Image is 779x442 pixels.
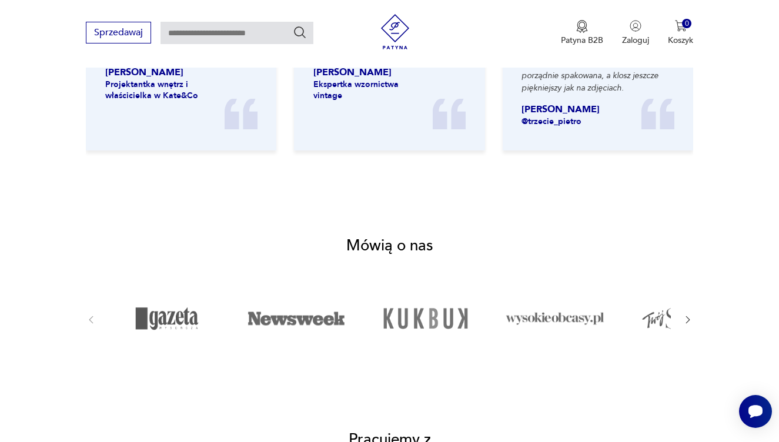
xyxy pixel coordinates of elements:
button: Patyna B2B [561,20,603,46]
button: 0Koszyk [668,20,693,46]
button: Szukaj [293,25,307,39]
button: Sprzedawaj [86,22,151,43]
img: Logo Gazeta Wyborcza [118,289,216,348]
img: Ikona cudzysłowia [225,98,258,129]
p: [PERSON_NAME] [521,103,636,116]
img: Logo Wysokie obcasy [496,289,614,348]
img: Ikonka użytkownika [630,20,641,32]
img: Ikona cudzysłowia [433,98,466,129]
a: Ikona medaluPatyna B2B [561,20,603,46]
p: Patyna B2B [561,35,603,46]
p: @trzecie_pietro [521,116,636,127]
p: [PERSON_NAME] [313,66,428,79]
img: Logo Kukbuk [367,289,484,348]
img: Ikona koszyka [675,20,687,32]
img: Logo Newsweek [238,289,355,348]
p: Ekspertka wzornictwa vintage [313,79,428,101]
iframe: Smartsupp widget button [739,395,772,428]
img: Patyna - sklep z meblami i dekoracjami vintage [377,14,413,49]
p: Koszyk [668,35,693,46]
img: Ikona medalu [576,20,588,33]
p: [PERSON_NAME] [105,66,219,79]
div: 0 [682,19,692,29]
h2: Mówią o nas [346,239,433,253]
p: Zaloguj [622,35,649,46]
button: Zaloguj [622,20,649,46]
p: Projektantka wnętrz i właścicielka w Kate&Co [105,79,219,101]
img: Ikona cudzysłowia [641,98,674,129]
img: Logo Twój Styl [626,289,743,348]
a: Sprzedawaj [86,29,151,38]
